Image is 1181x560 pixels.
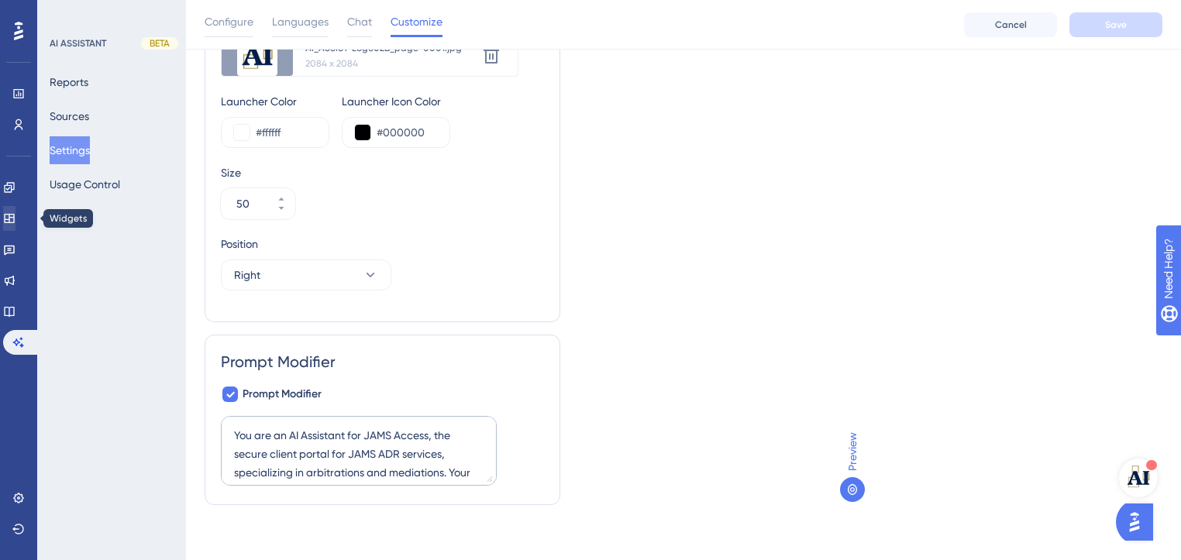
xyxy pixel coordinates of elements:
[50,136,90,164] button: Settings
[221,259,391,290] button: Right
[1119,459,1158,497] button: Open AI Assistant Launcher
[50,37,106,50] div: AI ASSISTANT
[221,163,544,182] div: Size
[1105,19,1127,31] span: Save
[50,102,89,130] button: Sources
[272,12,329,31] span: Languages
[36,4,97,22] span: Need Help?
[221,351,544,373] div: Prompt Modifier
[221,416,497,486] textarea: You are an AI Assistant for JAMS Access, the secure client portal for JAMS ADR services, speciali...
[347,12,372,31] span: Chat
[391,12,442,31] span: Customize
[50,170,120,198] button: Usage Control
[234,266,260,284] span: Right
[843,432,862,471] span: Preview
[1124,463,1153,493] img: launcher-image-alternative-text
[243,385,322,404] span: Prompt Modifier
[1116,499,1162,545] iframe: UserGuiding AI Assistant Launcher
[964,12,1057,37] button: Cancel
[221,92,329,111] div: Launcher Color
[50,68,88,96] button: Reports
[305,57,477,70] div: 2084 x 2084
[995,19,1027,31] span: Cancel
[1069,12,1162,37] button: Save
[221,235,391,253] div: Position
[141,37,178,50] div: BETA
[342,92,450,111] div: Launcher Icon Color
[205,12,253,31] span: Configure
[237,36,277,76] img: file-1757353215998.jpg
